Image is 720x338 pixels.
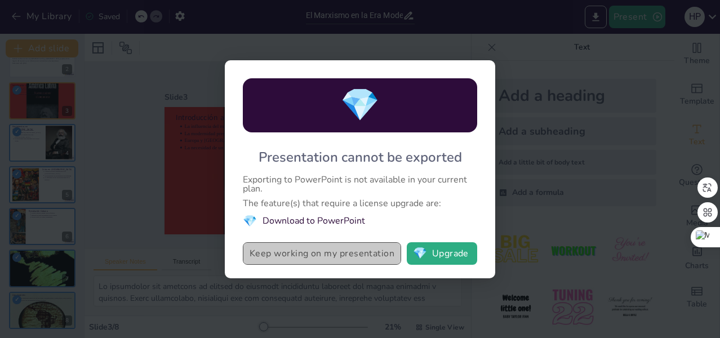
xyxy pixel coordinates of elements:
div: Exporting to PowerPoint is not available in your current plan. [243,175,477,193]
div: The feature(s) that require a license upgrade are: [243,199,477,208]
span: diamond [413,248,427,259]
li: Download to PowerPoint [243,214,477,229]
span: diamond [243,214,257,229]
div: Presentation cannot be exported [259,148,462,166]
button: diamondUpgrade [407,242,477,265]
span: diamond [340,83,380,127]
button: Keep working on my presentation [243,242,401,265]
